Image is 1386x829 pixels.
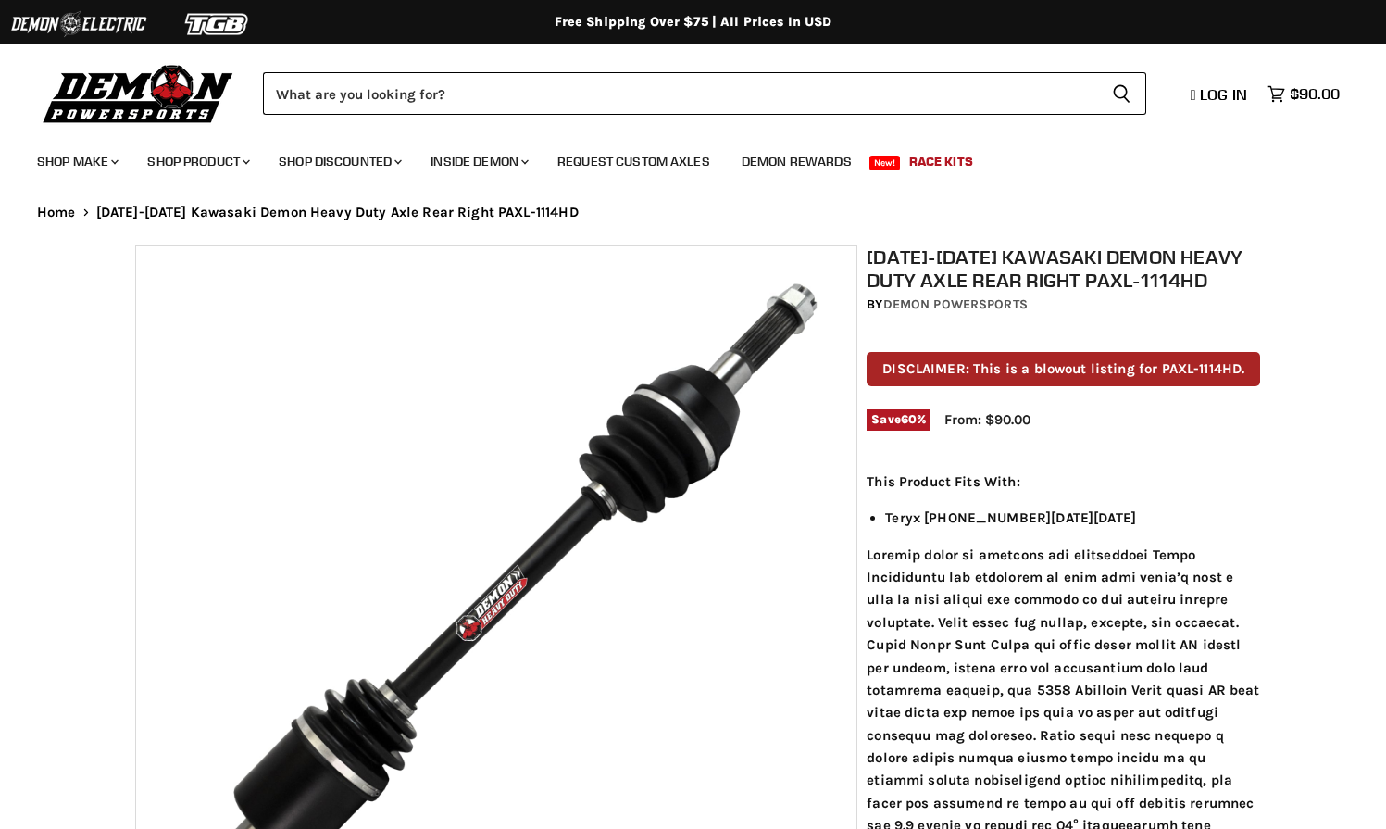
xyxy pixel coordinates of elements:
span: [DATE]-[DATE] Kawasaki Demon Heavy Duty Axle Rear Right PAXL-1114HD [96,205,579,220]
h1: [DATE]-[DATE] Kawasaki Demon Heavy Duty Axle Rear Right PAXL-1114HD [867,245,1260,292]
form: Product [263,72,1146,115]
a: Shop Product [133,143,261,181]
a: Demon Powersports [883,296,1028,312]
img: Demon Electric Logo 2 [9,6,148,42]
a: Inside Demon [417,143,540,181]
span: New! [869,156,901,170]
a: Log in [1182,86,1258,103]
a: Shop Make [23,143,130,181]
span: $90.00 [1290,85,1340,103]
p: DISCLAIMER: This is a blowout listing for PAXL-1114HD. [867,352,1260,386]
a: Demon Rewards [728,143,866,181]
a: $90.00 [1258,81,1349,107]
ul: Main menu [23,135,1335,181]
a: Home [37,205,76,220]
span: From: $90.00 [944,411,1030,428]
img: Demon Powersports [37,60,240,126]
a: Shop Discounted [265,143,413,181]
div: by [867,295,1260,315]
span: 60 [901,412,917,426]
p: This Product Fits With: [867,471,1260,493]
input: Search [263,72,1097,115]
li: Teryx [PHONE_NUMBER][DATE][DATE] [885,507,1260,529]
span: Log in [1200,85,1247,104]
span: Save % [867,409,930,430]
img: TGB Logo 2 [148,6,287,42]
button: Search [1097,72,1146,115]
a: Request Custom Axles [543,143,724,181]
a: Race Kits [895,143,987,181]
